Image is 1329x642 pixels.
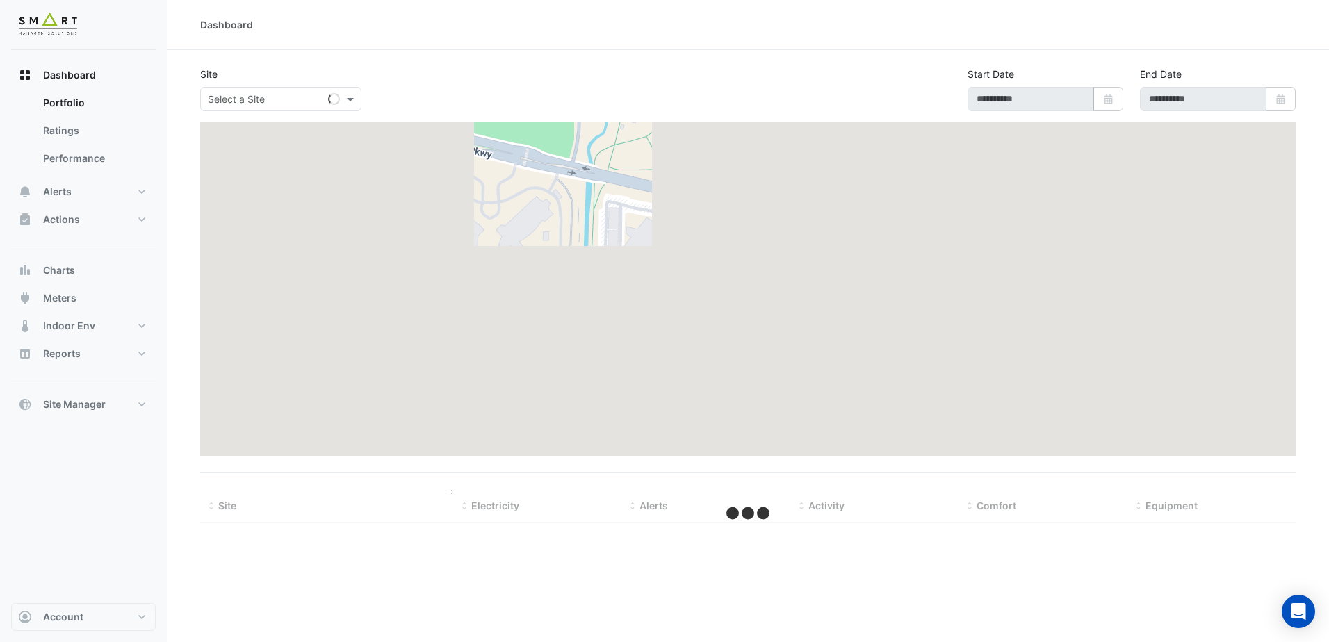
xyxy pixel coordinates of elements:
[11,312,156,340] button: Indoor Env
[11,61,156,89] button: Dashboard
[18,319,32,333] app-icon: Indoor Env
[11,89,156,178] div: Dashboard
[200,17,253,32] div: Dashboard
[18,213,32,227] app-icon: Actions
[968,67,1014,81] label: Start Date
[1140,67,1182,81] label: End Date
[218,500,236,511] span: Site
[639,500,668,511] span: Alerts
[43,610,83,624] span: Account
[32,89,156,117] a: Portfolio
[43,347,81,361] span: Reports
[18,397,32,411] app-icon: Site Manager
[32,117,156,145] a: Ratings
[11,340,156,368] button: Reports
[43,291,76,305] span: Meters
[32,145,156,172] a: Performance
[43,185,72,199] span: Alerts
[43,68,96,82] span: Dashboard
[1282,595,1315,628] div: Open Intercom Messenger
[11,284,156,312] button: Meters
[11,256,156,284] button: Charts
[11,206,156,233] button: Actions
[1145,500,1198,511] span: Equipment
[18,347,32,361] app-icon: Reports
[17,11,79,39] img: Company Logo
[18,68,32,82] app-icon: Dashboard
[977,500,1016,511] span: Comfort
[18,185,32,199] app-icon: Alerts
[18,263,32,277] app-icon: Charts
[11,178,156,206] button: Alerts
[11,603,156,631] button: Account
[43,263,75,277] span: Charts
[43,319,95,333] span: Indoor Env
[200,67,218,81] label: Site
[11,390,156,418] button: Site Manager
[43,397,106,411] span: Site Manager
[808,500,845,511] span: Activity
[43,213,80,227] span: Actions
[471,500,519,511] span: Electricity
[18,291,32,305] app-icon: Meters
